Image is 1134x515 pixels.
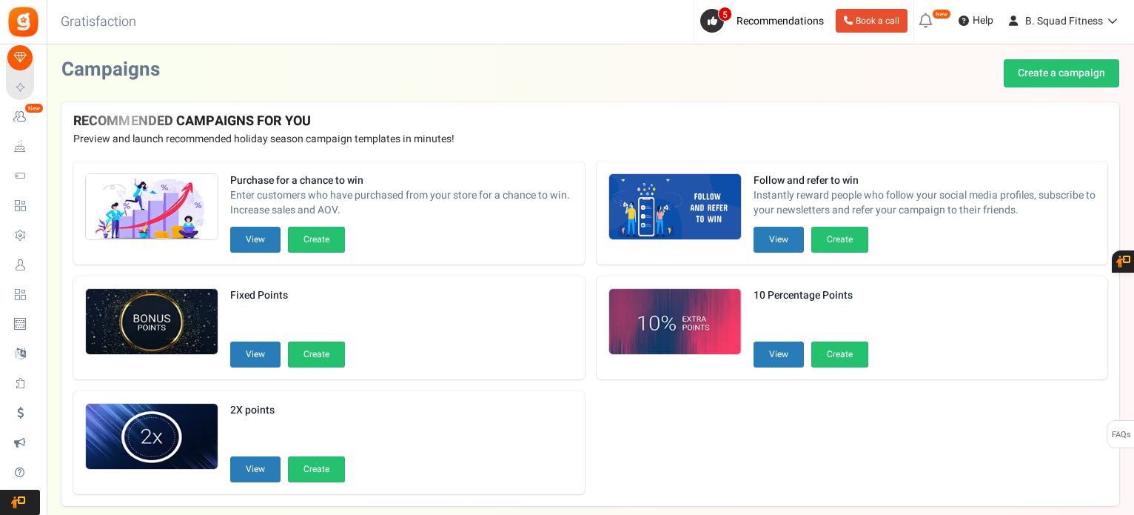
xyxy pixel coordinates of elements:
[230,342,281,368] button: View
[754,342,804,368] button: View
[86,174,218,241] img: Recommended Campaigns
[44,7,152,37] h3: Gratisfaction
[811,342,868,368] button: Create
[1004,59,1119,87] a: Create a campaign
[86,404,218,471] img: Recommended Campaigns
[230,456,281,482] button: View
[288,342,345,368] button: Create
[288,227,345,253] button: Create
[230,288,345,303] strong: Fixed Points
[836,9,907,33] a: Book a call
[953,9,999,33] a: Help
[754,227,804,253] button: View
[7,5,40,39] img: Gratisfaction
[73,114,1107,129] h4: RECOMMENDED CAMPAIGNS FOR YOU
[24,103,44,113] em: New
[609,289,741,356] img: Recommended Campaigns
[754,288,868,303] strong: 10 Percentage Points
[609,174,741,241] img: Recommended Campaigns
[230,403,345,418] strong: 2X points
[737,13,824,29] span: Recommendations
[6,104,40,130] a: New
[969,13,993,28] span: Help
[700,9,830,33] a: 5 Recommendations
[932,9,951,19] em: New
[754,173,1096,188] strong: Follow and refer to win
[1025,13,1103,29] span: B. Squad Fitness
[61,59,160,81] h2: Campaigns
[230,173,573,188] strong: Purchase for a chance to win
[86,289,218,356] img: Recommended Campaigns
[288,456,345,482] button: Create
[754,188,1096,218] span: Instantly reward people who follow your social media profiles, subscribe to your newsletters and ...
[1111,421,1131,449] span: FAQs
[73,132,1107,147] p: Preview and launch recommended holiday season campaign templates in minutes!
[811,227,868,253] button: Create
[230,227,281,253] button: View
[718,7,732,21] span: 5
[230,188,573,218] span: Enter customers who have purchased from your store for a chance to win. Increase sales and AOV.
